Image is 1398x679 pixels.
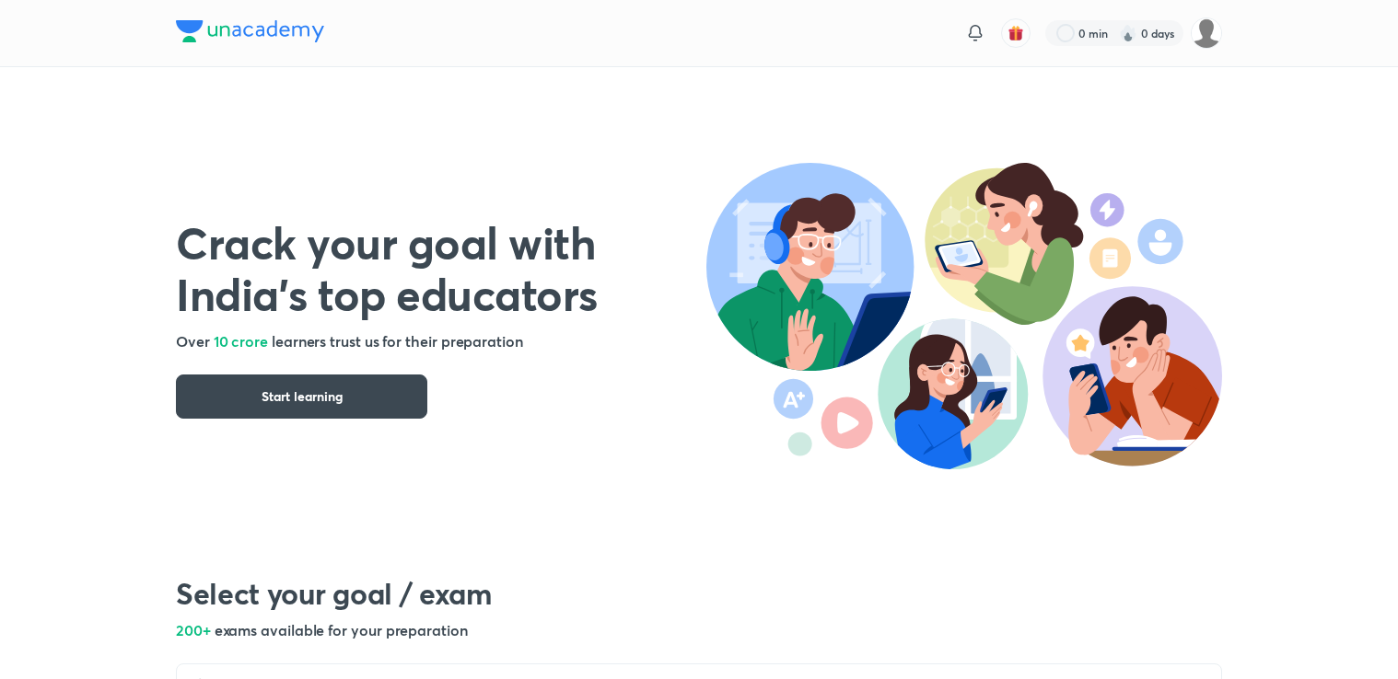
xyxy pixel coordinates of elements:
[215,620,468,639] span: exams available for your preparation
[176,374,427,419] button: Start learning
[214,331,268,351] span: 10 crore
[176,20,324,47] a: Company Logo
[176,216,706,319] h1: Crack your goal with India’s top educators
[176,575,1222,612] h2: Select your goal / exam
[1001,18,1031,48] button: avatar
[706,163,1222,469] img: header
[1119,24,1137,42] img: streak
[262,387,343,406] span: Start learning
[1008,25,1024,41] img: avatar
[176,20,324,42] img: Company Logo
[1191,17,1222,49] img: Ayush Shukla
[176,619,1222,641] h5: 200+
[176,330,706,352] h5: Over learners trust us for their preparation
